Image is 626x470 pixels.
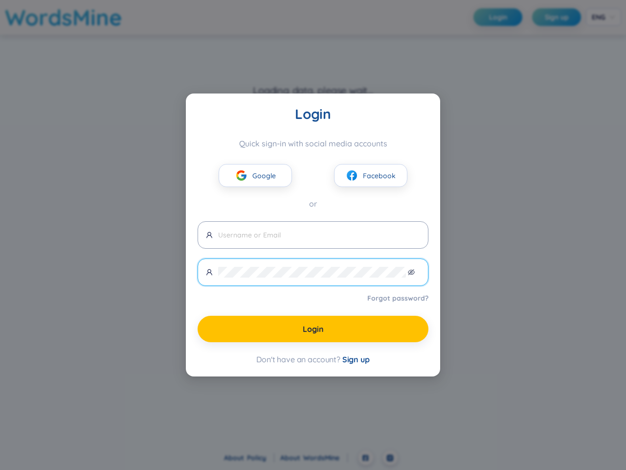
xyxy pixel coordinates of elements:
div: Don't have an account? [198,354,428,365]
span: Google [252,170,276,181]
span: user [206,232,213,238]
span: eye-invisible [408,269,415,276]
div: Login [198,105,428,123]
div: Quick sign-in with social media accounts [198,139,428,148]
button: facebookFacebook [334,164,407,187]
img: google [235,169,247,182]
a: Forgot password? [367,293,428,303]
span: Sign up [342,354,370,364]
button: googleGoogle [219,164,292,187]
img: facebook [346,169,358,182]
span: user [206,269,213,276]
button: Login [198,316,428,342]
span: Login [303,324,324,334]
span: Facebook [363,170,396,181]
div: or [198,198,428,210]
input: Username or Email [218,230,420,240]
